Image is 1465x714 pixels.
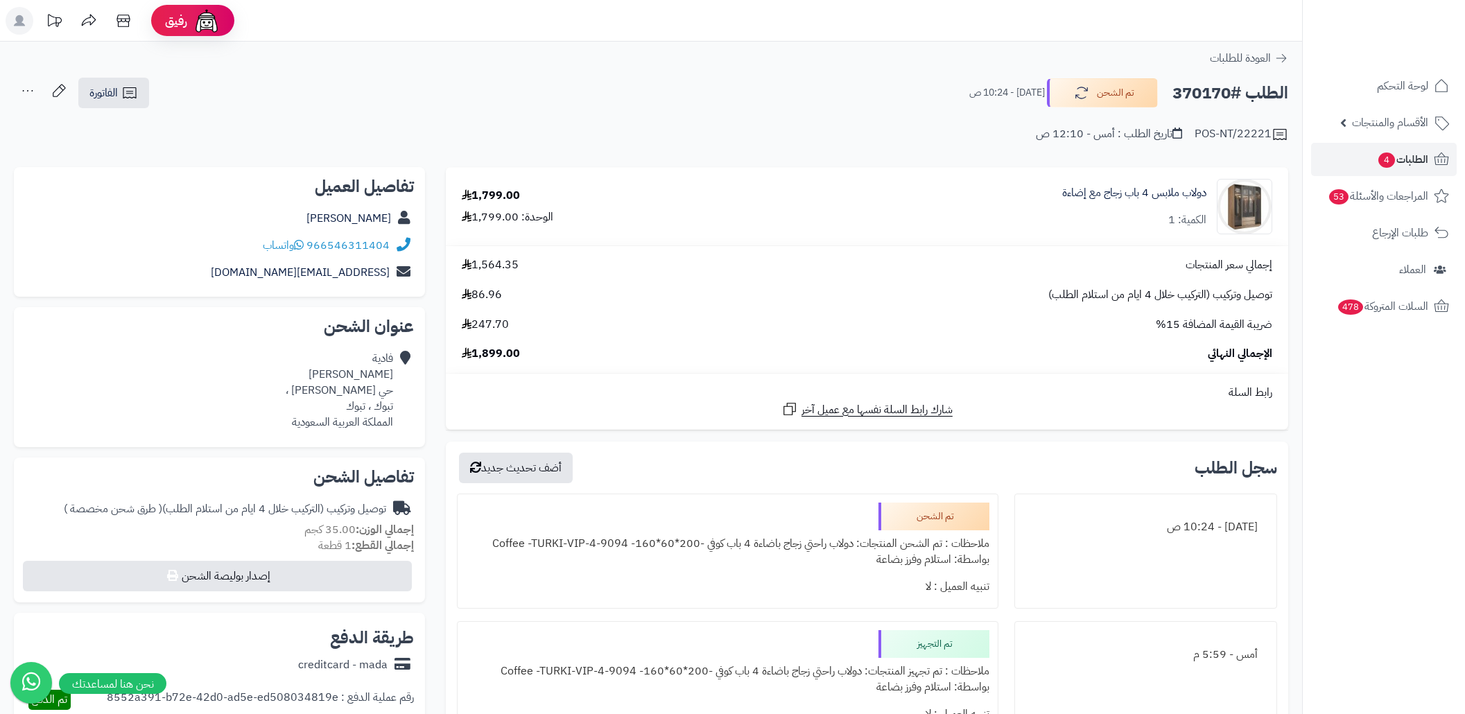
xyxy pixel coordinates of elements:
a: السلات المتروكة478 [1311,290,1457,323]
div: رابط السلة [451,385,1283,401]
span: ضريبة القيمة المضافة 15% [1156,317,1272,333]
a: [EMAIL_ADDRESS][DOMAIN_NAME] [211,264,390,281]
span: 53 [1329,189,1349,204]
img: ai-face.png [193,7,220,35]
a: طلبات الإرجاع [1311,216,1457,250]
a: لوحة التحكم [1311,69,1457,103]
div: 1,799.00 [462,188,520,204]
span: الأقسام والمنتجات [1352,113,1428,132]
a: دولاب ملابس 4 باب زجاج مع إضاءة [1062,185,1206,201]
span: 1,899.00 [462,346,520,362]
h3: سجل الطلب [1195,460,1277,476]
div: ملاحظات : تم تجهيز المنتجات: دولاب راحتي زجاج باضاءة 4 باب كوفي -200*60*160- Coffee -TURKI-VIP-4-... [466,658,989,701]
a: [PERSON_NAME] [306,210,391,227]
div: أمس - 5:59 م [1023,641,1268,668]
span: المراجعات والأسئلة [1328,186,1428,206]
span: 247.70 [462,317,509,333]
h2: طريقة الدفع [330,629,414,646]
strong: إجمالي القطع: [352,537,414,554]
span: ( طرق شحن مخصصة ) [64,500,162,517]
div: POS-NT/22221 [1195,126,1288,143]
div: تم التجهيز [878,630,989,658]
div: الوحدة: 1,799.00 [462,209,553,225]
div: الكمية: 1 [1168,212,1206,228]
div: [DATE] - 10:24 ص [1023,514,1268,541]
small: 35.00 كجم [304,521,414,538]
a: الطلبات4 [1311,143,1457,176]
span: العودة للطلبات [1210,50,1271,67]
span: الإجمالي النهائي [1208,346,1272,362]
small: 1 قطعة [318,537,414,554]
span: 86.96 [462,287,502,303]
h2: عنوان الشحن [25,318,414,335]
a: المراجعات والأسئلة53 [1311,180,1457,213]
span: طلبات الإرجاع [1372,223,1428,243]
span: إجمالي سعر المنتجات [1186,257,1272,273]
strong: إجمالي الوزن: [356,521,414,538]
img: logo-2.png [1371,37,1452,67]
div: ملاحظات : تم الشحن المنتجات: دولاب راحتي زجاج باضاءة 4 باب كوفي -200*60*160- Coffee -TURKI-VIP-4-... [466,530,989,573]
img: 1742132386-110103010021.1-90x90.jpg [1217,179,1272,234]
div: creditcard - mada [298,657,388,673]
span: توصيل وتركيب (التركيب خلال 4 ايام من استلام الطلب) [1048,287,1272,303]
div: توصيل وتركيب (التركيب خلال 4 ايام من استلام الطلب) [64,501,386,517]
a: تحديثات المنصة [37,7,71,38]
a: شارك رابط السلة نفسها مع عميل آخر [781,401,953,418]
span: 1,564.35 [462,257,519,273]
div: رقم عملية الدفع : 8552a391-b72e-42d0-ad5e-ed508034819e [107,690,414,710]
span: الطلبات [1377,150,1428,169]
span: 4 [1378,153,1395,168]
button: إصدار بوليصة الشحن [23,561,412,591]
a: العودة للطلبات [1210,50,1288,67]
h2: تفاصيل العميل [25,178,414,195]
a: واتساب [263,237,304,254]
div: تم الشحن [878,503,989,530]
a: الفاتورة [78,78,149,108]
span: رفيق [165,12,187,29]
div: تنبيه العميل : لا [466,573,989,600]
div: تاريخ الطلب : أمس - 12:10 ص [1036,126,1182,142]
span: السلات المتروكة [1337,297,1428,316]
span: 478 [1338,299,1363,315]
span: الفاتورة [89,85,118,101]
a: 966546311404 [306,237,390,254]
a: العملاء [1311,253,1457,286]
button: تم الشحن [1047,78,1158,107]
span: شارك رابط السلة نفسها مع عميل آخر [801,402,953,418]
span: لوحة التحكم [1377,76,1428,96]
span: العملاء [1399,260,1426,279]
div: فادية [PERSON_NAME] حي [PERSON_NAME] ، تبوك ، تبوك المملكة العربية السعودية [286,351,393,430]
button: أضف تحديث جديد [459,453,573,483]
h2: تفاصيل الشحن [25,469,414,485]
h2: الطلب #370170 [1172,79,1288,107]
small: [DATE] - 10:24 ص [969,86,1045,100]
